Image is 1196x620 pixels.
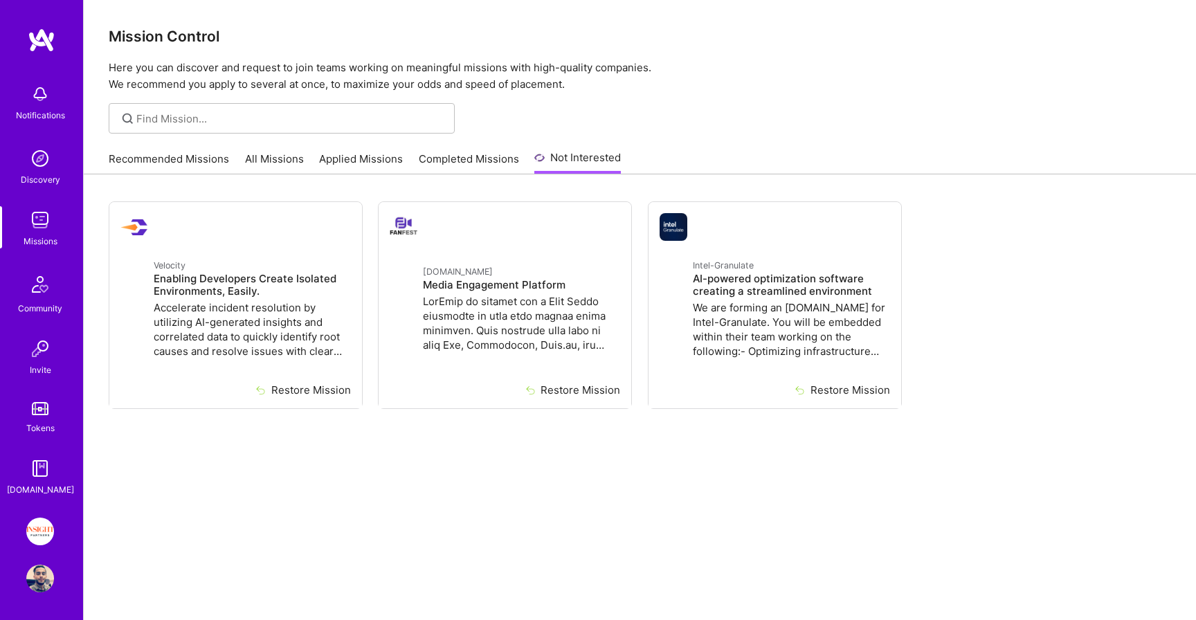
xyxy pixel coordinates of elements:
img: playvici.com company logo [390,213,417,241]
h3: Mission Control [109,28,1171,45]
div: Community [18,301,62,316]
button: Restore Mission [496,383,620,397]
div: [DOMAIN_NAME] [7,482,74,497]
small: [DOMAIN_NAME] [423,266,493,277]
img: logo [28,28,55,53]
p: LorEmip do sitamet con a Elit Seddo eiusmodte in utla etdo magnaa enima minimven. Quis nostrude u... [423,294,620,352]
a: Insight Partners: Data & AI - Sourcing [23,518,57,545]
p: We are forming an [DOMAIN_NAME] for Intel-Granulate. You will be embedded within their team worki... [693,300,890,358]
a: Applied Missions [319,152,403,174]
h4: Media Engagement Platform [423,279,620,291]
img: discovery [26,145,54,172]
a: Recommended Missions [109,152,229,174]
button: Restore Mission [226,383,351,397]
img: Insight Partners: Data & AI - Sourcing [26,518,54,545]
p: Accelerate incident resolution by utilizing AI-generated insights and correlated data to quickly ... [154,300,351,358]
div: Notifications [16,108,65,122]
img: Community [24,268,57,301]
img: Velocity company logo [120,213,148,241]
a: Velocity company logoVelocityEnabling Developers Create Isolated Environments, Easily.Accelerate ... [109,202,362,383]
a: Completed Missions [419,152,519,174]
button: Restore Mission [765,383,890,397]
h4: Enabling Developers Create Isolated Environments, Easily. [154,273,351,298]
a: Intel-Granulate company logoIntel-GranulateAI-powered optimization software creating a streamline... [649,202,901,383]
a: All Missions [245,152,304,174]
img: tokens [32,402,48,415]
img: Invite [26,335,54,363]
img: teamwork [26,206,54,234]
img: User Avatar [26,565,54,592]
a: User Avatar [23,565,57,592]
a: Not Interested [534,149,621,174]
h4: AI-powered optimization software creating a streamlined environment [693,273,890,298]
p: Here you can discover and request to join teams working on meaningful missions with high-quality ... [109,60,1171,93]
i: icon SearchGrey [120,111,136,127]
input: overall type: UNKNOWN_TYPE server type: NO_SERVER_DATA heuristic type: UNKNOWN_TYPE label: Find M... [136,111,444,126]
div: Tokens [26,421,55,435]
small: Intel-Granulate [693,260,754,271]
small: Velocity [154,260,185,271]
div: Invite [30,363,51,377]
a: playvici.com company logo[DOMAIN_NAME]Media Engagement PlatformLorEmip do sitamet con a Elit Sedd... [379,202,631,383]
div: Discovery [21,172,60,187]
img: Intel-Granulate company logo [660,213,687,241]
img: bell [26,80,54,108]
img: guide book [26,455,54,482]
div: Missions [24,234,57,248]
